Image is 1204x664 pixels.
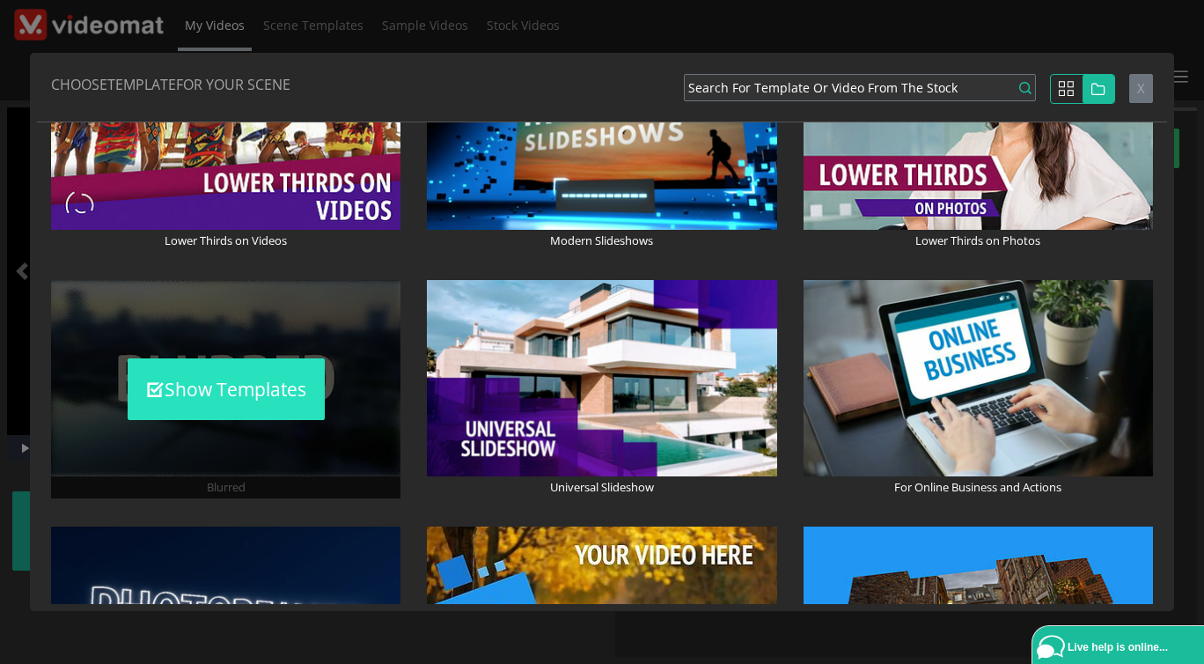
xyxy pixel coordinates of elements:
button: Close [1129,74,1153,103]
p: Universal Slideshow [427,476,776,498]
p: Modern Slideshows [427,230,776,252]
p: For Online Business and Actions [804,476,1153,498]
span: Live help is online... [1068,641,1168,653]
button: Show Templates [128,358,325,420]
a: Live help is online... [1037,631,1204,664]
p: Lower Thirds on Photos [804,230,1153,252]
p: Lower Thirds on Videos [51,230,400,252]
